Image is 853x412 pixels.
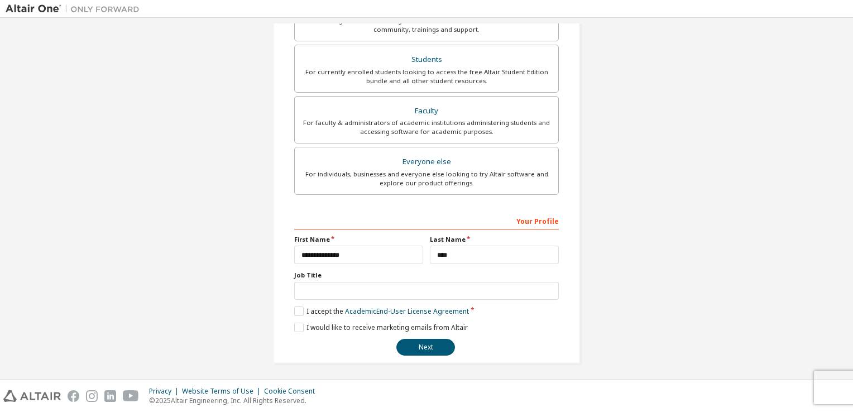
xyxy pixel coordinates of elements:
img: youtube.svg [123,390,139,402]
label: First Name [294,235,423,244]
div: For faculty & administrators of academic institutions administering students and accessing softwa... [301,118,552,136]
p: © 2025 Altair Engineering, Inc. All Rights Reserved. [149,396,322,405]
label: Last Name [430,235,559,244]
img: instagram.svg [86,390,98,402]
div: For currently enrolled students looking to access the free Altair Student Edition bundle and all ... [301,68,552,85]
div: Faculty [301,103,552,119]
div: Everyone else [301,154,552,170]
img: Altair One [6,3,145,15]
div: Students [301,52,552,68]
div: Website Terms of Use [182,387,264,396]
label: I would like to receive marketing emails from Altair [294,323,468,332]
div: For individuals, businesses and everyone else looking to try Altair software and explore our prod... [301,170,552,188]
a: Academic End-User License Agreement [345,306,469,316]
img: facebook.svg [68,390,79,402]
label: Job Title [294,271,559,280]
img: altair_logo.svg [3,390,61,402]
div: Cookie Consent [264,387,322,396]
div: Your Profile [294,212,559,229]
div: For existing customers looking to access software downloads, HPC resources, community, trainings ... [301,16,552,34]
label: I accept the [294,306,469,316]
button: Next [396,339,455,356]
img: linkedin.svg [104,390,116,402]
div: Privacy [149,387,182,396]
